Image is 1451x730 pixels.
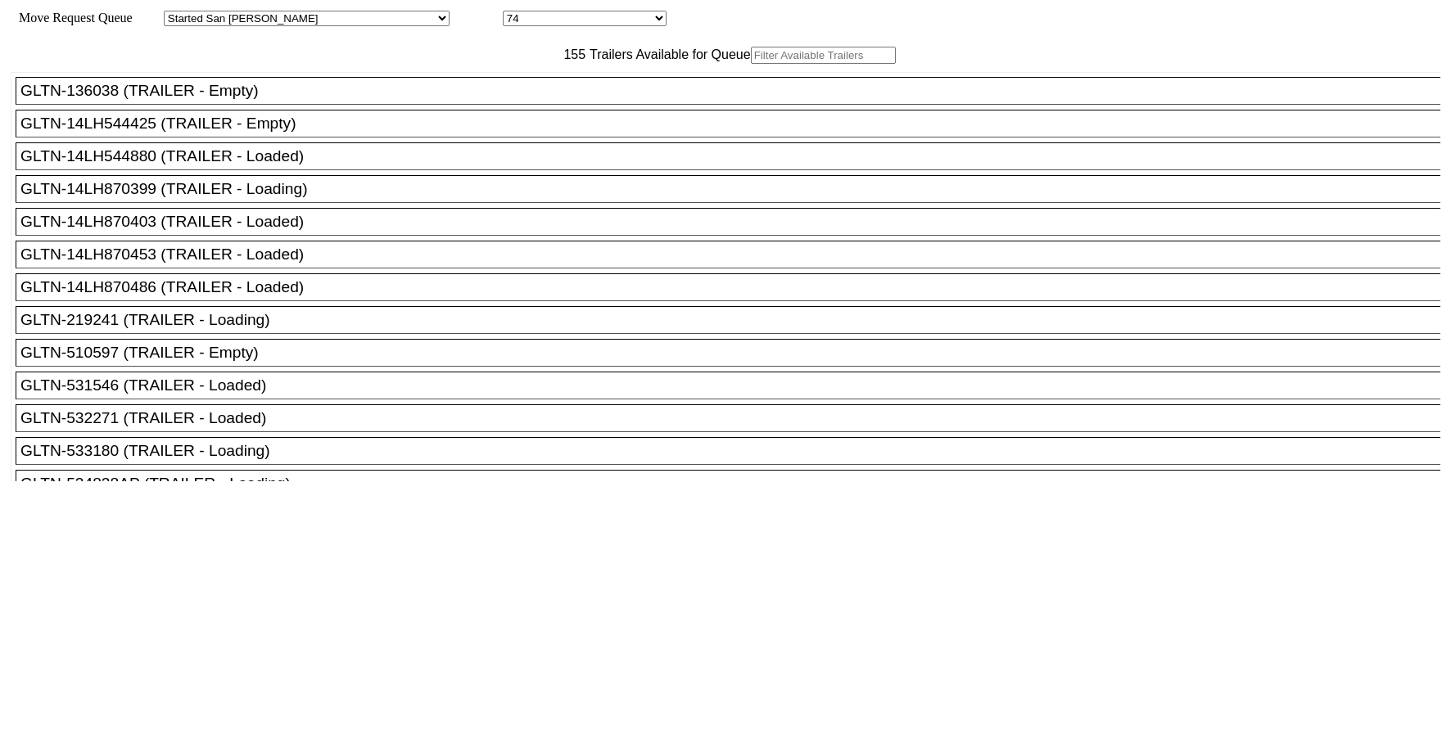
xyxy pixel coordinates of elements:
[555,47,585,61] span: 155
[135,11,160,25] span: Area
[20,213,1450,231] div: GLTN-14LH870403 (TRAILER - Loaded)
[453,11,499,25] span: Location
[11,11,133,25] span: Move Request Queue
[20,311,1450,329] div: GLTN-219241 (TRAILER - Loading)
[20,376,1450,394] div: GLTN-531546 (TRAILER - Loaded)
[20,442,1450,460] div: GLTN-533180 (TRAILER - Loading)
[20,475,1450,493] div: GLTN-534838AP (TRAILER - Loading)
[20,147,1450,165] div: GLTN-14LH544880 (TRAILER - Loaded)
[20,344,1450,362] div: GLTN-510597 (TRAILER - Empty)
[585,47,751,61] span: Trailers Available for Queue
[751,47,896,64] input: Filter Available Trailers
[20,409,1450,427] div: GLTN-532271 (TRAILER - Loaded)
[20,246,1450,264] div: GLTN-14LH870453 (TRAILER - Loaded)
[20,82,1450,100] div: GLTN-136038 (TRAILER - Empty)
[20,278,1450,296] div: GLTN-14LH870486 (TRAILER - Loaded)
[20,180,1450,198] div: GLTN-14LH870399 (TRAILER - Loading)
[20,115,1450,133] div: GLTN-14LH544425 (TRAILER - Empty)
